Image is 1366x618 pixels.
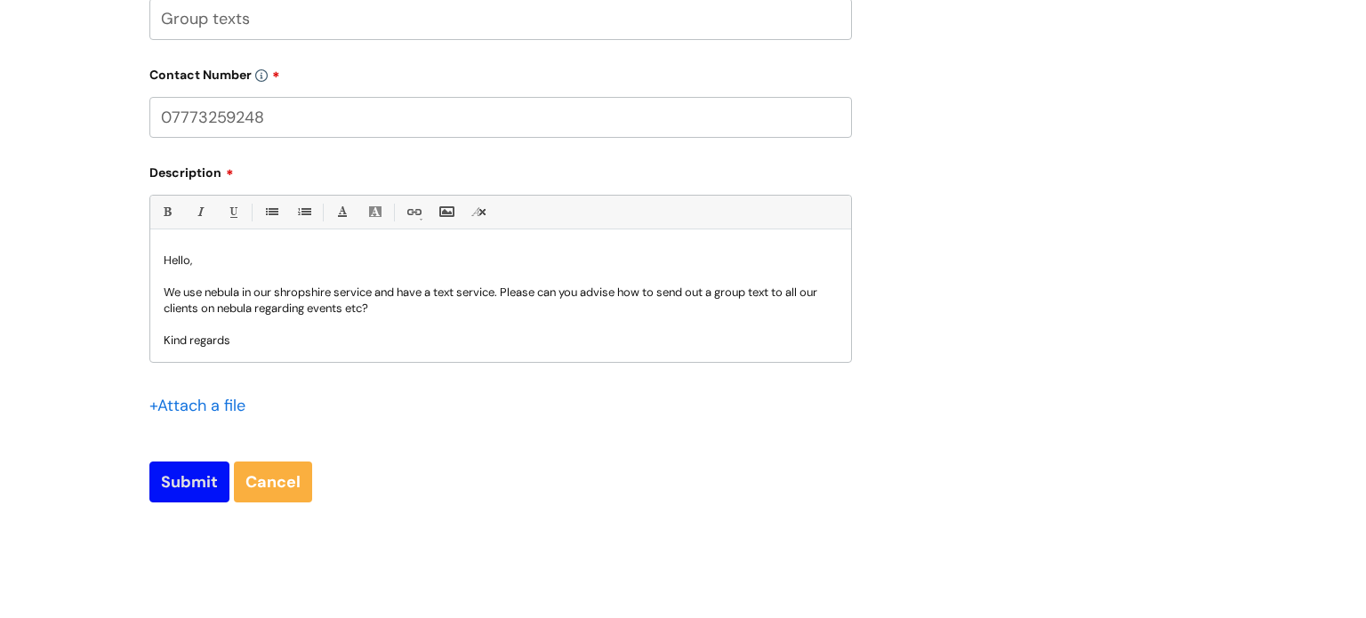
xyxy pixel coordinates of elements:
a: Bold (Ctrl-B) [156,201,178,223]
a: Remove formatting (Ctrl-\) [468,201,490,223]
input: Submit [149,461,229,502]
span: + [149,395,157,416]
a: • Unordered List (Ctrl-Shift-7) [260,201,282,223]
label: Description [149,159,852,181]
a: Cancel [234,461,312,502]
a: 1. Ordered List (Ctrl-Shift-8) [293,201,315,223]
p: Hello, [164,253,838,269]
a: Back Color [364,201,386,223]
a: Italic (Ctrl-I) [189,201,211,223]
a: Insert Image... [435,201,457,223]
a: Font Color [331,201,353,223]
img: info-icon.svg [255,69,268,82]
div: Attach a file [149,391,256,420]
label: Contact Number [149,61,852,83]
p: We use nebula in our shropshire service and have a text service. Please can you advise how to sen... [164,285,838,317]
a: Underline(Ctrl-U) [221,201,244,223]
a: Link [402,201,424,223]
p: Kind regards [164,333,838,349]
